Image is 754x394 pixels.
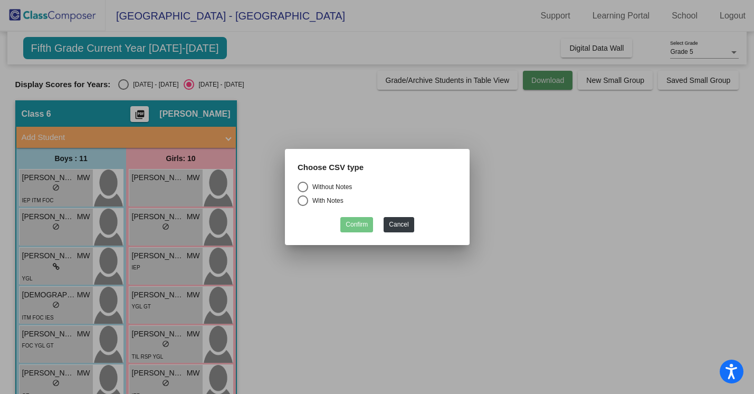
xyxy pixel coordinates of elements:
[308,196,343,205] div: With Notes
[298,182,457,209] mat-radio-group: Select an option
[308,182,352,192] div: Without Notes
[298,162,364,174] label: Choose CSV type
[384,217,414,232] button: Cancel
[340,217,373,232] button: Confirm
